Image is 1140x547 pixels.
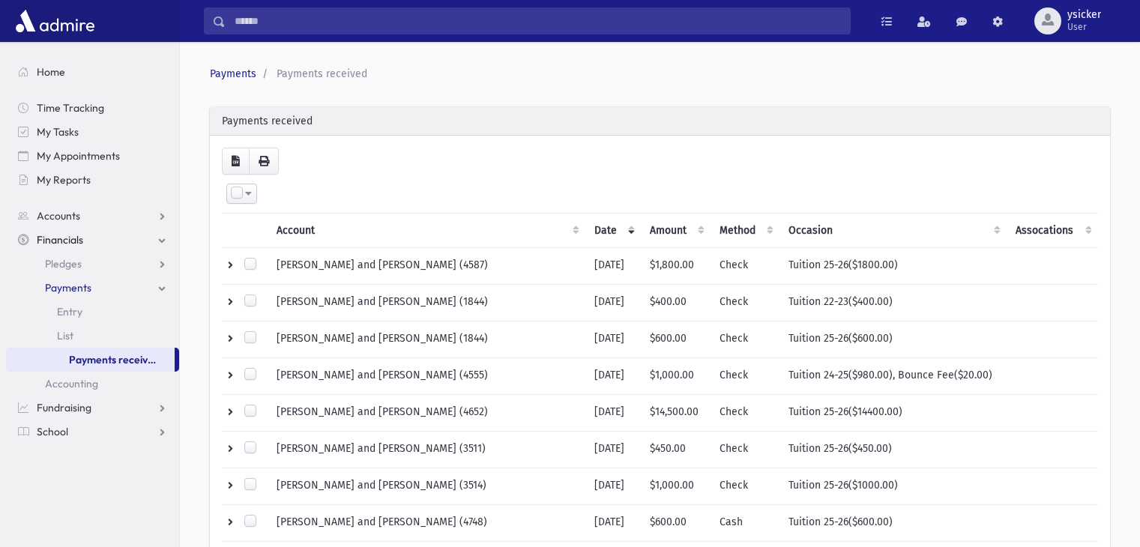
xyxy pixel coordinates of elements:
[37,125,79,139] span: My Tasks
[210,107,1110,136] div: Payments received
[268,321,585,358] td: [PERSON_NAME] and [PERSON_NAME] (1844)
[57,305,82,318] span: Entry
[641,285,711,321] td: $400.00
[6,420,179,444] a: School
[641,432,711,468] td: $450.00
[641,505,711,542] td: $600.00
[268,468,585,505] td: [PERSON_NAME] and [PERSON_NAME] (3514)
[779,285,1007,321] td: Tuition 22-23($400.00)
[711,505,779,542] td: Cash
[222,148,250,175] button: CSV
[37,101,104,115] span: Time Tracking
[779,214,1007,248] th: Occasion : activate to sort column ascending
[641,214,711,248] th: Amount : activate to sort column ascending
[711,285,779,321] td: Check
[210,66,1104,82] nav: breadcrumb
[6,372,179,396] a: Accounting
[6,324,179,348] a: List
[268,505,585,542] td: [PERSON_NAME] and [PERSON_NAME] (4748)
[6,120,179,144] a: My Tasks
[641,248,711,285] td: $1,800.00
[585,505,641,542] td: [DATE]
[37,149,120,163] span: My Appointments
[641,358,711,395] td: $1,000.00
[249,148,279,175] button: Print
[268,432,585,468] td: [PERSON_NAME] and [PERSON_NAME] (3511)
[268,395,585,432] td: [PERSON_NAME] and [PERSON_NAME] (4652)
[268,358,585,395] td: [PERSON_NAME] and [PERSON_NAME] (4555)
[711,395,779,432] td: Check
[6,252,179,276] a: Pledges
[779,358,1007,395] td: Tuition 24-25($980.00), Bounce Fee($20.00)
[641,321,711,358] td: $600.00
[6,60,179,84] a: Home
[6,300,179,324] a: Entry
[779,248,1007,285] td: Tuition 25-26($1800.00)
[268,285,585,321] td: [PERSON_NAME] and [PERSON_NAME] (1844)
[268,214,585,248] th: Account: activate to sort column ascending
[641,395,711,432] td: $14,500.00
[711,214,779,248] th: Method : activate to sort column ascending
[585,358,641,395] td: [DATE]
[226,7,850,34] input: Search
[585,468,641,505] td: [DATE]
[585,321,641,358] td: [DATE]
[711,248,779,285] td: Check
[641,468,711,505] td: $1,000.00
[779,505,1007,542] td: Tuition 25-26($600.00)
[268,248,585,285] td: [PERSON_NAME] and [PERSON_NAME] (4587)
[1067,9,1101,21] span: ysicker
[45,257,82,271] span: Pledges
[711,358,779,395] td: Check
[779,321,1007,358] td: Tuition 25-26($600.00)
[6,204,179,228] a: Accounts
[37,233,83,247] span: Financials
[1007,214,1098,248] th: Assocations: activate to sort column ascending
[6,144,179,168] a: My Appointments
[1067,21,1101,33] span: User
[711,468,779,505] td: Check
[585,285,641,321] td: [DATE]
[6,96,179,120] a: Time Tracking
[12,6,98,36] img: AdmirePro
[6,396,179,420] a: Fundraising
[585,248,641,285] td: [DATE]
[37,65,65,79] span: Home
[779,432,1007,468] td: Tuition 25-26($450.00)
[210,67,256,80] a: Payments
[585,214,641,248] th: Date : activate to sort column ascending
[6,168,179,192] a: My Reports
[585,432,641,468] td: [DATE]
[711,432,779,468] td: Check
[37,173,91,187] span: My Reports
[6,276,179,300] a: Payments
[45,281,91,294] span: Payments
[37,209,80,223] span: Accounts
[6,348,175,372] a: Payments received
[277,67,367,80] span: Payments received
[37,425,68,438] span: School
[45,377,98,390] span: Accounting
[711,321,779,358] td: Check
[585,395,641,432] td: [DATE]
[57,329,73,342] span: List
[779,468,1007,505] td: Tuition 25-26($1000.00)
[6,228,179,252] a: Financials
[37,401,91,414] span: Fundraising
[779,395,1007,432] td: Tuition 25-26($14400.00)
